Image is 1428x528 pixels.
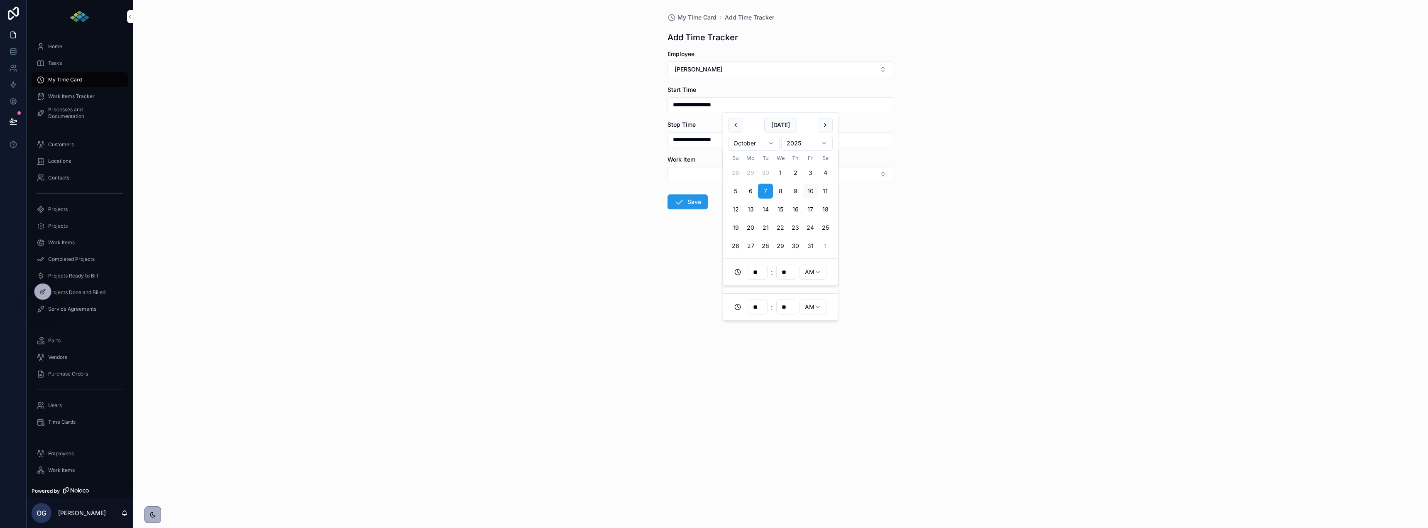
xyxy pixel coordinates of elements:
button: Saturday, October 11th, 2025 [818,184,833,199]
button: Tuesday, October 14th, 2025 [758,202,773,217]
th: Sunday [728,154,743,162]
a: Purchase Orders [32,366,128,381]
button: Sunday, October 5th, 2025 [728,184,743,199]
a: Users [32,398,128,413]
span: Start Time [668,86,696,93]
div: : [728,264,833,280]
button: Friday, October 17th, 2025 [803,202,818,217]
p: [PERSON_NAME] [58,509,106,517]
button: [DATE] [764,118,797,133]
button: Save [668,194,708,209]
img: App logo [69,10,90,23]
button: Friday, October 24th, 2025 [803,220,818,235]
button: Wednesday, October 15th, 2025 [773,202,788,217]
button: Tuesday, September 30th, 2025 [758,165,773,180]
a: Time Cards [32,415,128,430]
button: Wednesday, October 22nd, 2025 [773,220,788,235]
a: Locations [32,154,128,169]
span: Completed Projects [48,256,95,263]
button: Saturday, October 25th, 2025 [818,220,833,235]
span: Projects [48,223,68,229]
button: Sunday, October 19th, 2025 [728,220,743,235]
span: Projects Ready to Bill [48,273,98,279]
button: Monday, October 6th, 2025 [743,184,758,199]
a: Home [32,39,128,54]
a: Completed Projects [32,252,128,267]
button: Tuesday, October 21st, 2025 [758,220,773,235]
span: Work Items Tracker [48,93,95,100]
a: Tasks [32,56,128,71]
span: My Time Card [48,76,82,83]
span: Work Items [48,239,75,246]
a: Add Time Tracker [725,13,774,22]
span: Contacts [48,174,69,181]
span: Work Item [668,156,695,163]
span: Employee [668,50,694,57]
a: Employees [32,446,128,461]
a: Projects Ready to Bill [32,268,128,283]
span: Customers [48,141,74,148]
span: Locations [48,158,71,165]
button: Select Button [668,61,893,77]
span: Tasks [48,60,62,66]
span: Home [48,43,62,50]
span: Purchase Orders [48,371,88,377]
button: Tuesday, October 7th, 2025, selected [758,184,773,199]
span: Powered by [32,488,60,494]
a: My Time Card [668,13,716,22]
span: Service Agreements [48,306,96,312]
a: Contacts [32,170,128,185]
button: Saturday, October 4th, 2025 [818,165,833,180]
button: Tuesday, October 28th, 2025 [758,238,773,253]
span: Users [48,402,62,409]
a: Processes and Documentation [32,106,128,120]
span: Work Items [48,467,75,474]
span: Stop Time [668,121,696,128]
a: Projects Done and Billed [32,285,128,300]
a: Work Items [32,463,128,478]
a: My Time Card [32,72,128,87]
a: Vendors [32,350,128,365]
a: Powered by [27,484,133,498]
span: [PERSON_NAME] [675,65,722,74]
span: Projects [48,206,68,213]
th: Friday [803,154,818,162]
button: Monday, October 27th, 2025 [743,238,758,253]
span: Vendors [48,354,67,361]
a: Customers [32,137,128,152]
span: Time Cards [48,419,76,425]
span: Parts [48,337,61,344]
div: scrollable content [27,33,133,484]
button: Thursday, October 9th, 2025 [788,184,803,199]
button: Thursday, October 2nd, 2025 [788,165,803,180]
span: Projects Done and Billed [48,289,105,296]
span: Processes and Documentation [48,106,120,120]
h1: Add Time Tracker [668,32,738,43]
button: Thursday, October 16th, 2025 [788,202,803,217]
button: Monday, October 13th, 2025 [743,202,758,217]
button: Sunday, September 28th, 2025 [728,165,743,180]
a: Service Agreements [32,302,128,317]
button: Select Button [668,167,893,181]
a: Work Items Tracker [32,89,128,104]
a: Work Items [32,235,128,250]
div: : [728,299,833,315]
span: My Time Card [677,13,716,22]
th: Thursday [788,154,803,162]
table: October 2025 [728,154,833,253]
button: Thursday, October 23rd, 2025 [788,220,803,235]
a: Projects [32,202,128,217]
a: Parts [32,333,128,348]
button: Today, Friday, October 10th, 2025 [803,184,818,199]
button: Wednesday, October 1st, 2025 [773,165,788,180]
button: Sunday, October 26th, 2025 [728,238,743,253]
button: Friday, October 31st, 2025 [803,238,818,253]
th: Wednesday [773,154,788,162]
span: Employees [48,450,74,457]
th: Tuesday [758,154,773,162]
button: Monday, September 29th, 2025 [743,165,758,180]
button: Friday, October 3rd, 2025 [803,165,818,180]
button: Saturday, October 18th, 2025 [818,202,833,217]
button: Wednesday, October 29th, 2025 [773,238,788,253]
